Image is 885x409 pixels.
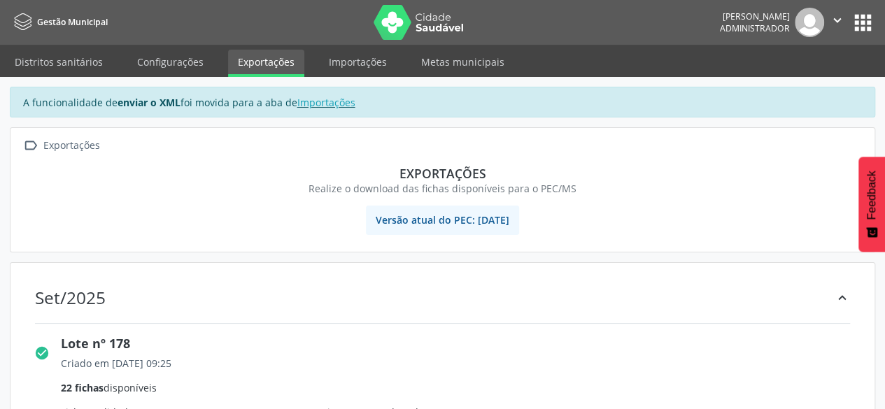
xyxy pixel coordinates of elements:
span: 22 fichas [61,381,104,394]
div: Lote nº 178 [61,334,863,353]
div: [PERSON_NAME] [720,10,790,22]
span: Feedback [865,171,878,220]
div: disponíveis [61,380,863,395]
i:  [20,136,41,156]
a: Exportações [228,50,304,77]
div: Criado em [DATE] 09:25 [61,356,863,371]
a: Configurações [127,50,213,74]
span: Gestão Municipal [37,16,108,28]
span: Administrador [720,22,790,34]
i: check_circle [34,345,50,361]
div: Exportações [30,166,855,181]
a: Gestão Municipal [10,10,108,34]
a: Importações [297,96,355,109]
div: Exportações [41,136,102,156]
div: Realize o download das fichas disponíveis para o PEC/MS [30,181,855,196]
button: Feedback - Mostrar pesquisa [858,157,885,252]
button: apps [851,10,875,35]
img: img [795,8,824,37]
span: Versão atual do PEC: [DATE] [366,206,519,235]
strong: enviar o XML [118,96,180,109]
a: Distritos sanitários [5,50,113,74]
div: A funcionalidade de foi movida para a aba de [10,87,875,117]
div: Set/2025 [35,287,106,308]
i: keyboard_arrow_up [835,290,850,306]
a: Metas municipais [411,50,514,74]
i:  [830,13,845,28]
button:  [824,8,851,37]
div: keyboard_arrow_up [835,287,850,308]
a:  Exportações [20,136,102,156]
a: Importações [319,50,397,74]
